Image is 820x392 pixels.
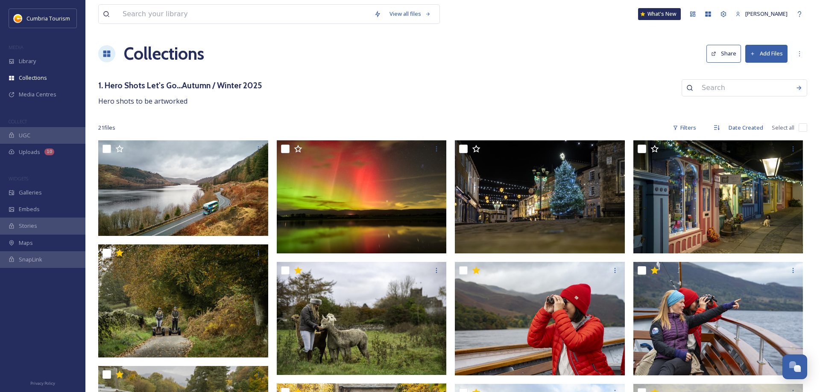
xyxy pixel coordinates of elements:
[98,140,268,236] img: Stagecoach Lakes_Day 2_008.jpg
[14,14,22,23] img: images.jpg
[19,189,42,197] span: Galleries
[19,239,33,247] span: Maps
[124,41,204,67] a: Collections
[30,380,55,386] span: Privacy Policy
[772,124,794,132] span: Select all
[745,45,788,62] button: Add Files
[455,262,625,375] img: 20241015_PaulMitchell_CUMBRIATOURISM_Ullswater Steamers_-53.jpg
[26,15,70,22] span: Cumbria Tourism
[19,131,30,139] span: UGC
[385,6,435,22] a: View all files
[638,8,681,20] a: What's New
[277,140,447,253] img: Askham Hall3.jpg
[782,354,807,379] button: Open Chat
[633,262,803,375] img: 20241015_PaulMitchell_CUMBRIATOURISM_Ullswater Steamers_-8.jpg
[19,57,36,65] span: Library
[724,119,767,136] div: Date Created
[30,377,55,388] a: Privacy Policy
[633,140,803,254] img: CUMBRIATOURISM_241209_PaulMitchell_Kendal-21.jpg
[19,148,40,156] span: Uploads
[19,256,42,264] span: SnapLink
[9,44,23,50] span: MEDIA
[731,6,792,22] a: [PERSON_NAME]
[19,74,47,82] span: Collections
[455,140,625,254] img: CUMBRIATOURISM_241209_PaulMitchell_Kendal-25.jpg
[697,78,791,97] input: Search
[745,10,788,17] span: [PERSON_NAME]
[19,222,37,230] span: Stories
[118,5,370,23] input: Search your library
[98,79,262,92] h3: 1. Hero Shots Let's Go...Autumn / Winter 2025
[98,124,115,132] span: 21 file s
[44,148,54,155] div: 10
[98,96,187,106] span: Hero shots to be artworked
[9,118,27,125] span: COLLECT
[98,244,268,358] img: CUMBRIATOURISM_241101_PaulMitchell_LakelandSegwaysCartmel-65.jpg
[668,119,700,136] div: Filters
[706,45,741,62] button: Share
[19,205,40,213] span: Embeds
[277,262,447,375] img: CUMBRIATOURISM_241101_PaulMitchell_AllAboutAlpacas-8.jpg
[9,175,28,182] span: WIDGETS
[19,90,56,99] span: Media Centres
